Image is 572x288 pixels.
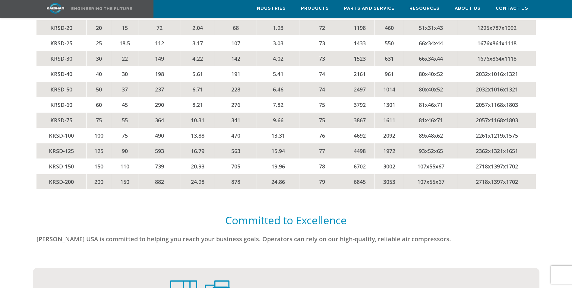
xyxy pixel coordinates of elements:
[36,213,536,227] h5: Committed to Excellence
[215,174,257,190] td: 878
[345,82,374,97] td: 2497
[345,159,374,174] td: 6702
[299,82,345,97] td: 74
[87,82,111,97] td: 50
[215,113,257,128] td: 341
[455,5,481,12] span: About Us
[458,20,536,36] td: 1295x787x1092
[257,113,299,128] td: 9.66
[181,36,215,51] td: 3.17
[181,97,215,113] td: 8.21
[36,97,87,113] td: KRSD-60
[181,113,215,128] td: 10.31
[181,51,215,66] td: 4.22
[374,128,404,143] td: 2092
[36,174,87,190] td: KRSD-200
[36,36,87,51] td: KRSD-25
[458,36,536,51] td: 1676x864x1118
[299,66,345,82] td: 74
[215,51,257,66] td: 142
[181,128,215,143] td: 13.88
[374,66,404,82] td: 961
[404,51,458,66] td: 66x34x44
[458,82,536,97] td: 2032x1016x1321
[374,36,404,51] td: 550
[215,82,257,97] td: 228
[215,143,257,159] td: 563
[374,82,404,97] td: 1014
[299,143,345,159] td: 77
[87,36,111,51] td: 25
[455,0,481,17] a: About Us
[345,66,374,82] td: 2161
[299,20,345,36] td: 72
[36,159,87,174] td: KRSD-150
[344,0,394,17] a: Parts and Service
[181,159,215,174] td: 20.93
[374,51,404,66] td: 631
[181,143,215,159] td: 16.79
[36,82,87,97] td: KRSD-50
[255,0,286,17] a: Industries
[257,51,299,66] td: 4.02
[257,20,299,36] td: 1.93
[345,20,374,36] td: 1198
[87,174,111,190] td: 200
[138,82,181,97] td: 237
[257,159,299,174] td: 19.96
[181,82,215,97] td: 6.71
[458,51,536,66] td: 1676x864x1118
[87,66,111,82] td: 40
[111,20,138,36] td: 15
[215,97,257,113] td: 276
[111,97,138,113] td: 45
[138,143,181,159] td: 593
[404,143,458,159] td: 93x52x65
[111,128,138,143] td: 75
[345,36,374,51] td: 1433
[299,174,345,190] td: 79
[345,113,374,128] td: 3867
[301,5,329,12] span: Products
[299,36,345,51] td: 73
[345,143,374,159] td: 4498
[36,51,87,66] td: KRSD-30
[345,174,374,190] td: 6845
[404,36,458,51] td: 66x34x44
[36,233,515,245] p: [PERSON_NAME] USA is committed to helping you reach your business goals. Operators can rely on ou...
[87,159,111,174] td: 150
[87,128,111,143] td: 100
[255,5,286,12] span: Industries
[181,66,215,82] td: 5.61
[404,174,458,190] td: 107x55x67
[458,97,536,113] td: 2057x1168x1803
[215,128,257,143] td: 470
[138,159,181,174] td: 739
[374,20,404,36] td: 460
[36,66,87,82] td: KRSD-40
[404,82,458,97] td: 80x40x52
[458,66,536,82] td: 2032x1016x1321
[409,0,440,17] a: Resources
[138,20,181,36] td: 72
[299,128,345,143] td: 76
[111,66,138,82] td: 30
[87,97,111,113] td: 60
[374,143,404,159] td: 1972
[374,174,404,190] td: 3053
[36,113,87,128] td: KRSD-75
[111,36,138,51] td: 18.5
[458,159,536,174] td: 2718x1397x1702
[496,0,528,17] a: Contact Us
[36,143,87,159] td: KRSD-125
[257,97,299,113] td: 7.82
[374,113,404,128] td: 1611
[299,159,345,174] td: 78
[138,113,181,128] td: 364
[138,66,181,82] td: 198
[111,143,138,159] td: 90
[374,159,404,174] td: 3002
[111,159,138,174] td: 110
[299,51,345,66] td: 73
[404,113,458,128] td: 81x46x71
